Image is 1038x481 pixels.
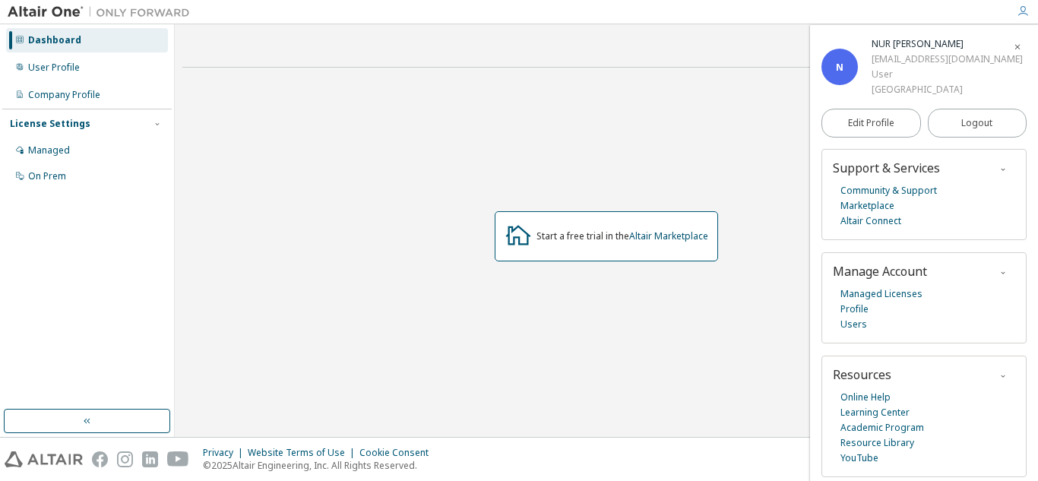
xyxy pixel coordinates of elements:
[833,366,891,383] span: Resources
[928,109,1027,138] button: Logout
[28,89,100,101] div: Company Profile
[167,451,189,467] img: youtube.svg
[833,160,940,176] span: Support & Services
[848,117,894,129] span: Edit Profile
[833,263,927,280] span: Manage Account
[203,447,248,459] div: Privacy
[836,61,843,74] span: N
[840,302,869,317] a: Profile
[536,230,708,242] div: Start a free trial in the
[92,451,108,467] img: facebook.svg
[872,82,1023,97] div: [GEOGRAPHIC_DATA]
[142,451,158,467] img: linkedin.svg
[629,229,708,242] a: Altair Marketplace
[872,36,1023,52] div: NUR AIN AMIRA MOHAMAD SUPIAN
[8,5,198,20] img: Altair One
[840,317,867,332] a: Users
[840,198,894,214] a: Marketplace
[872,67,1023,82] div: User
[117,451,133,467] img: instagram.svg
[203,459,438,472] p: © 2025 Altair Engineering, Inc. All Rights Reserved.
[961,116,992,131] span: Logout
[840,286,922,302] a: Managed Licenses
[840,214,901,229] a: Altair Connect
[821,109,921,138] a: Edit Profile
[840,435,914,451] a: Resource Library
[840,420,924,435] a: Academic Program
[28,144,70,157] div: Managed
[840,451,878,466] a: YouTube
[872,52,1023,67] div: [EMAIL_ADDRESS][DOMAIN_NAME]
[28,62,80,74] div: User Profile
[359,447,438,459] div: Cookie Consent
[248,447,359,459] div: Website Terms of Use
[840,390,891,405] a: Online Help
[5,451,83,467] img: altair_logo.svg
[10,118,90,130] div: License Settings
[840,405,910,420] a: Learning Center
[28,170,66,182] div: On Prem
[28,34,81,46] div: Dashboard
[840,183,937,198] a: Community & Support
